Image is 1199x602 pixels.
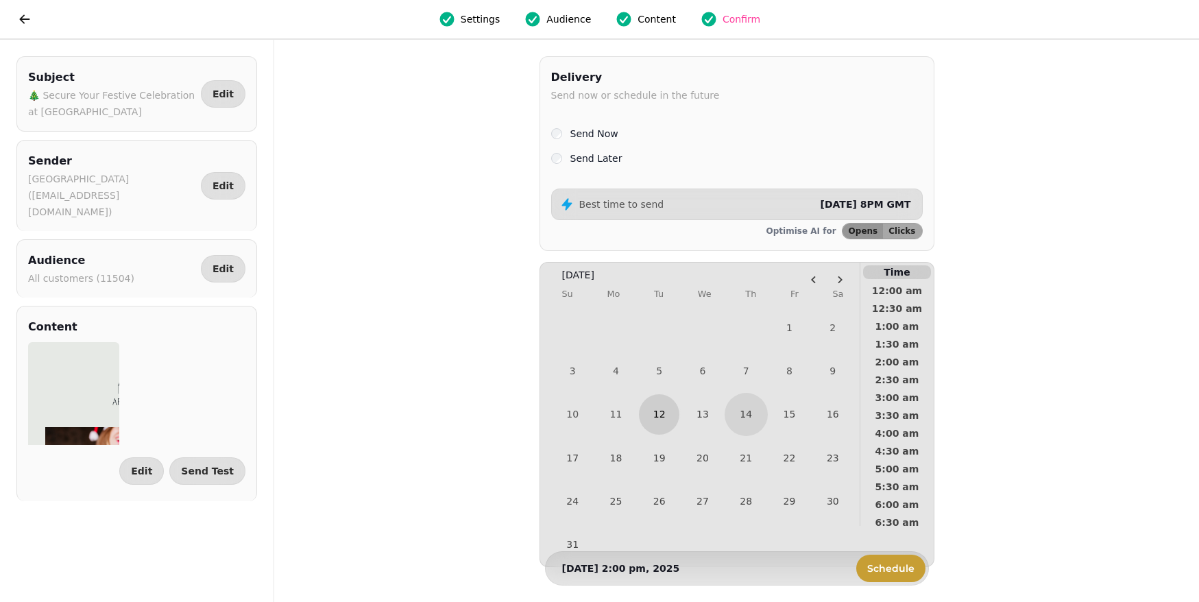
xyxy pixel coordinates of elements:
button: Wednesday, August 6th, 2025 [681,349,724,392]
button: Tuesday, August 19th, 2025 [638,436,681,479]
span: Edit [213,89,234,99]
p: [GEOGRAPHIC_DATA] ([EMAIL_ADDRESS][DOMAIN_NAME]) [28,171,195,220]
label: Send Now [570,125,618,142]
th: Monday [607,282,620,306]
span: 3:00 am [871,393,922,402]
span: Send Test [181,466,234,476]
th: Saturday [832,282,843,306]
button: Tuesday, August 5th, 2025 [638,349,681,392]
span: Clicks [888,227,915,235]
button: 1:00 am [860,317,933,335]
button: Saturday, August 30th, 2025 [811,479,854,522]
button: Friday, August 29th, 2025 [768,479,811,522]
button: Wednesday, August 20th, 2025 [681,436,724,479]
button: Thursday, August 21st, 2025 [725,436,768,479]
span: 2:00 am [871,357,922,367]
button: 2:30 am [860,371,933,389]
span: 1:00 am [871,322,922,331]
button: 6:00 am [860,496,933,514]
span: Settings [461,12,500,26]
button: Friday, August 22nd, 2025 [768,436,811,479]
p: 🎄 Secure Your Festive Celebration at [GEOGRAPHIC_DATA] [28,87,195,120]
button: Saturday, August 9th, 2025 [811,349,854,392]
button: Sunday, August 31st, 2025 [551,523,594,566]
button: 5:00 am [860,460,933,478]
button: Edit [119,457,164,485]
button: Monday, August 18th, 2025 [594,436,638,479]
button: 5:30 am [860,478,933,496]
button: Monday, August 4th, 2025 [594,349,638,392]
span: Edit [213,264,234,274]
span: 2:30 am [871,375,922,385]
button: Today, Tuesday, August 12th, 2025 [639,394,679,435]
button: Clicks [883,224,921,239]
button: Sunday, August 24th, 2025 [551,479,594,522]
button: Opens [843,224,884,239]
button: 1:30 am [860,335,933,353]
button: Saturday, August 23rd, 2025 [811,436,854,479]
button: Saturday, August 16th, 2025 [811,393,854,436]
span: 5:00 am [871,464,922,474]
button: Edit [201,172,245,200]
span: 1:30 am [871,339,922,349]
button: Monday, August 11th, 2025 [594,393,638,436]
button: Edit [201,80,245,108]
button: Thursday, August 7th, 2025 [725,349,768,392]
button: 4:00 am [860,424,933,442]
th: Sunday [562,282,573,306]
span: 4:00 am [871,429,922,438]
label: Send Later [570,150,622,167]
button: Wednesday, August 27th, 2025 [681,479,724,522]
button: Schedule [856,555,925,582]
th: Wednesday [698,282,712,306]
button: Tuesday, August 26th, 2025 [638,479,681,522]
p: [DATE] 2:00 pm, 2025 [562,562,680,575]
button: Sunday, August 17th, 2025 [551,436,594,479]
button: Friday, August 8th, 2025 [768,349,811,392]
button: 3:00 am [860,389,933,407]
th: Tuesday [654,282,664,306]
button: 2:00 am [860,353,933,371]
span: Edit [131,466,152,476]
button: Send Test [169,457,245,485]
p: Send now or schedule in the future [551,87,720,104]
p: Best time to send [579,197,664,211]
button: 12:30 am [860,300,933,317]
button: Monday, August 25th, 2025 [594,479,638,522]
button: Friday, August 15th, 2025 [768,393,811,436]
button: Go to the Previous Month [802,268,825,291]
table: August 2025 [551,282,855,566]
span: 5:30 am [871,482,922,492]
button: Thursday, August 14th, 2025, selected [725,393,768,436]
button: 3:30 am [860,407,933,424]
h2: Audience [28,251,134,270]
button: Friday, August 1st, 2025 [768,306,811,349]
button: Saturday, August 2nd, 2025 [811,306,854,349]
span: Audience [546,12,591,26]
button: Go to the Next Month [828,268,851,291]
h2: Sender [28,152,195,171]
h2: Subject [28,68,195,87]
span: 6:30 am [871,518,922,527]
span: 12:30 am [871,304,922,313]
span: 6:00 am [871,500,922,509]
h2: Delivery [551,68,720,87]
span: [DATE] [562,268,594,282]
span: Confirm [723,12,760,26]
button: go back [11,5,38,33]
p: All customers (11504) [28,270,134,287]
button: 4:30 am [860,442,933,460]
th: Friday [790,282,799,306]
span: Schedule [867,564,915,573]
p: Optimise AI for [766,226,836,237]
button: 12:00 am [860,282,933,300]
span: Content [638,12,676,26]
button: Thursday, August 28th, 2025 [725,479,768,522]
span: Edit [213,181,234,191]
span: Opens [849,227,878,235]
h2: Content [28,317,77,337]
button: Sunday, August 10th, 2025 [551,393,594,436]
span: 3:30 am [871,411,922,420]
button: Edit [201,255,245,282]
span: 12:00 am [871,286,922,296]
